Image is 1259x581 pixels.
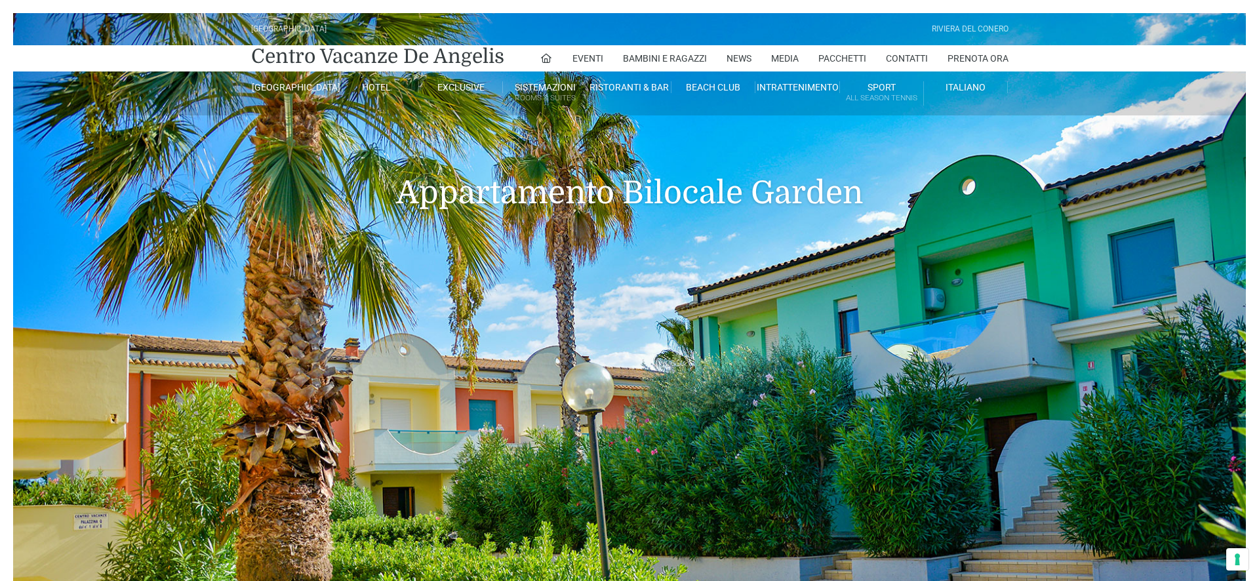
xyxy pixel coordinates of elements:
[818,45,866,71] a: Pacchetti
[251,81,335,93] a: [GEOGRAPHIC_DATA]
[886,45,928,71] a: Contatti
[1226,548,1249,571] button: Le tue preferenze relative al consenso per le tecnologie di tracciamento
[948,45,1009,71] a: Prenota Ora
[932,23,1009,35] div: Riviera Del Conero
[251,43,504,70] a: Centro Vacanze De Angelis
[924,81,1008,93] a: Italiano
[840,81,924,106] a: SportAll Season Tennis
[671,81,755,93] a: Beach Club
[503,81,587,106] a: SistemazioniRooms & Suites
[727,45,751,71] a: News
[503,92,586,104] small: Rooms & Suites
[623,45,707,71] a: Bambini e Ragazzi
[840,92,923,104] small: All Season Tennis
[946,82,986,92] span: Italiano
[755,81,839,93] a: Intrattenimento
[251,23,327,35] div: [GEOGRAPHIC_DATA]
[419,81,503,93] a: Exclusive
[335,81,419,93] a: Hotel
[572,45,603,71] a: Eventi
[771,45,799,71] a: Media
[251,115,1009,231] h1: Appartamento Bilocale Garden
[588,81,671,93] a: Ristoranti & Bar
